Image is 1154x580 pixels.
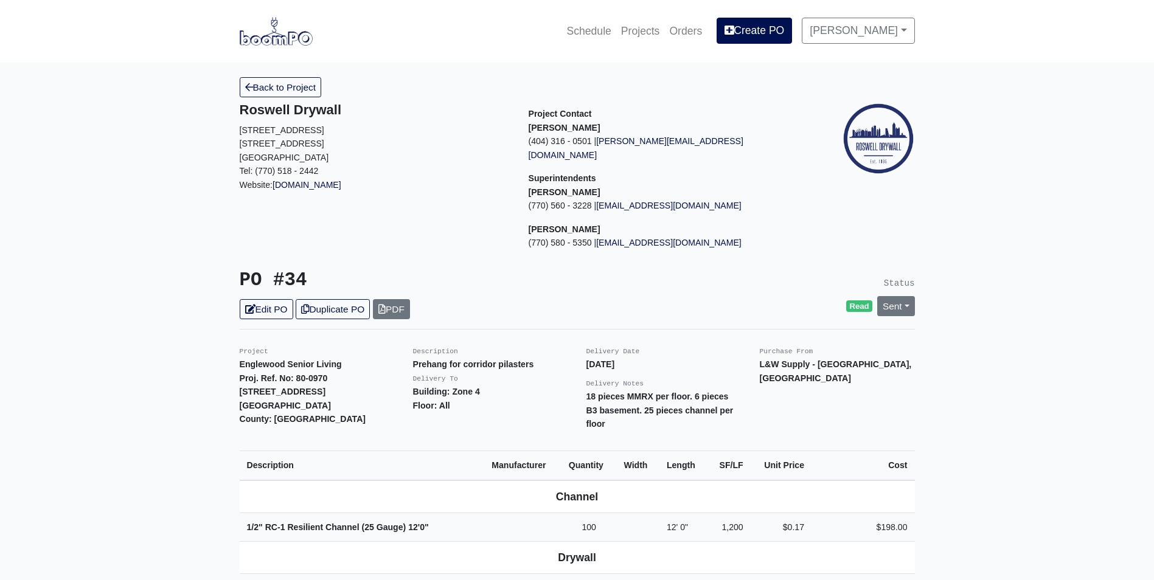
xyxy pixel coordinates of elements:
th: Cost [812,451,915,480]
strong: Englewood Senior Living [240,359,342,369]
a: Sent [877,296,915,316]
small: Delivery To [413,375,458,382]
span: Read [846,300,872,312]
a: [DOMAIN_NAME] [273,180,341,190]
strong: County: [GEOGRAPHIC_DATA] [240,414,366,424]
span: 0" [680,522,688,532]
th: SF/LF [707,451,751,480]
strong: [DATE] [586,359,615,369]
a: [EMAIL_ADDRESS][DOMAIN_NAME] [596,238,742,247]
p: [GEOGRAPHIC_DATA] [240,151,510,165]
p: Tel: (770) 518 - 2442 [240,164,510,178]
p: (770) 560 - 3228 | [529,199,799,213]
th: Quantity [561,451,617,480]
span: Project Contact [529,109,592,119]
a: Create PO [717,18,792,43]
span: 12' [667,522,678,532]
b: Drywall [558,551,596,564]
a: Edit PO [240,299,293,319]
h3: PO #34 [240,269,568,292]
strong: [PERSON_NAME] [529,123,600,133]
small: Delivery Date [586,348,640,355]
p: [STREET_ADDRESS] [240,137,510,151]
strong: Building: Zone 4 [413,387,480,396]
span: 12' [408,522,420,532]
a: Schedule [561,18,616,44]
a: [EMAIL_ADDRESS][DOMAIN_NAME] [596,201,742,210]
small: Status [884,278,915,288]
a: Projects [616,18,665,44]
b: Channel [556,491,598,503]
a: Back to Project [240,77,322,97]
th: Unit Price [751,451,812,480]
strong: [STREET_ADDRESS] [240,387,326,396]
a: Duplicate PO [296,299,370,319]
p: (770) 580 - 5350 | [529,236,799,250]
strong: [PERSON_NAME] [529,224,600,234]
p: [STREET_ADDRESS] [240,123,510,137]
span: Superintendents [529,173,596,183]
span: 0" [420,522,429,532]
strong: Floor: All [413,401,450,410]
small: Purchase From [760,348,813,355]
strong: [GEOGRAPHIC_DATA] [240,401,331,410]
th: Width [616,451,659,480]
th: Length [659,451,707,480]
strong: 18 pieces MMRX per floor. 6 pieces B3 basement. 25 pieces channel per floor [586,392,734,429]
strong: Prehang for corridor pilasters [413,359,534,369]
h5: Roswell Drywall [240,102,510,118]
p: (404) 316 - 0501 | [529,134,799,162]
small: Delivery Notes [586,380,644,387]
th: Description [240,451,485,480]
p: L&W Supply - [GEOGRAPHIC_DATA], [GEOGRAPHIC_DATA] [760,357,915,385]
td: $0.17 [751,513,812,542]
td: 1,200 [707,513,751,542]
strong: 1/2" RC-1 Resilient Channel (25 Gauge) [247,522,429,532]
td: 100 [561,513,617,542]
small: Description [413,348,458,355]
div: Website: [240,102,510,192]
small: Project [240,348,268,355]
a: Orders [664,18,707,44]
td: $198.00 [812,513,915,542]
img: boomPO [240,17,313,45]
a: [PERSON_NAME] [802,18,914,43]
strong: Proj. Ref. No: 80-0970 [240,373,328,383]
th: Manufacturer [484,451,561,480]
strong: [PERSON_NAME] [529,187,600,197]
a: PDF [373,299,410,319]
a: [PERSON_NAME][EMAIL_ADDRESS][DOMAIN_NAME] [529,136,743,160]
